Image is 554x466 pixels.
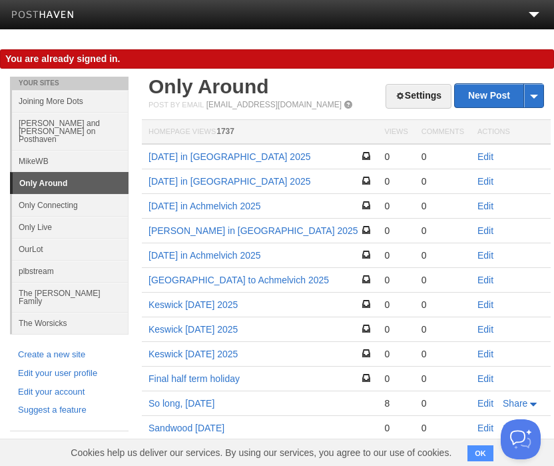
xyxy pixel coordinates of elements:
[148,299,238,310] a: Keswick [DATE] 2025
[421,299,464,311] div: 0
[148,201,261,211] a: [DATE] in Achmelvich 2025
[384,299,408,311] div: 0
[18,385,121,399] a: Edit your account
[421,323,464,335] div: 0
[142,120,378,145] th: Homepage Views
[477,398,493,409] a: Edit
[471,120,551,145] th: Actions
[13,173,129,194] a: Only Around
[477,324,493,335] a: Edit
[477,151,493,162] a: Edit
[18,403,121,417] a: Suggest a feature
[12,112,129,150] a: [PERSON_NAME] and [PERSON_NAME] on Posthaven
[384,151,408,163] div: 0
[384,249,408,261] div: 0
[384,200,408,212] div: 0
[477,373,493,384] a: Edit
[12,312,129,334] a: The Worsicks
[455,84,543,107] a: New Post
[10,77,129,90] li: Your Sites
[477,423,493,433] a: Edit
[421,249,464,261] div: 0
[477,299,493,310] a: Edit
[421,274,464,286] div: 0
[148,275,329,285] a: [GEOGRAPHIC_DATA] to Achmelvich 2025
[384,422,408,434] div: 0
[148,324,238,335] a: Keswick [DATE] 2025
[12,260,129,282] a: plbstream
[467,445,493,461] button: OK
[384,373,408,385] div: 0
[501,419,541,459] iframe: Help Scout Beacon - Open
[421,348,464,360] div: 0
[12,194,129,216] a: Only Connecting
[148,151,311,162] a: [DATE] in [GEOGRAPHIC_DATA] 2025
[384,225,408,237] div: 0
[503,398,527,409] span: Share
[148,349,238,359] a: Keswick [DATE] 2025
[384,348,408,360] div: 0
[57,439,465,466] span: Cookies help us deliver our services. By using our services, you agree to our use of cookies.
[384,175,408,187] div: 0
[477,201,493,211] a: Edit
[384,274,408,286] div: 0
[148,225,358,236] a: [PERSON_NAME] in [GEOGRAPHIC_DATA] 2025
[477,250,493,261] a: Edit
[421,175,464,187] div: 0
[477,225,493,236] a: Edit
[216,127,234,136] span: 1737
[148,423,224,433] a: Sandwood [DATE]
[421,151,464,163] div: 0
[386,84,451,109] a: Settings
[148,250,261,261] a: [DATE] in Achmelvich 2025
[421,373,464,385] div: 0
[12,216,129,238] a: Only Live
[148,176,311,187] a: [DATE] in [GEOGRAPHIC_DATA] 2025
[421,397,464,409] div: 0
[421,200,464,212] div: 0
[18,348,121,362] a: Create a new site
[11,11,75,21] img: Posthaven-bar
[206,100,342,109] a: [EMAIL_ADDRESS][DOMAIN_NAME]
[421,225,464,237] div: 0
[378,120,414,145] th: Views
[384,323,408,335] div: 0
[148,75,269,97] a: Only Around
[421,422,464,434] div: 0
[12,238,129,260] a: OurLot
[477,275,493,285] a: Edit
[415,120,471,145] th: Comments
[148,398,214,409] a: So long, [DATE]
[384,397,408,409] div: 8
[148,101,204,109] span: Post by Email
[12,150,129,172] a: MikeWB
[148,373,240,384] a: Final half term holiday
[12,282,129,312] a: The [PERSON_NAME] Family
[477,176,493,187] a: Edit
[12,90,129,112] a: Joining More Dots
[477,349,493,359] a: Edit
[18,367,121,381] a: Edit your user profile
